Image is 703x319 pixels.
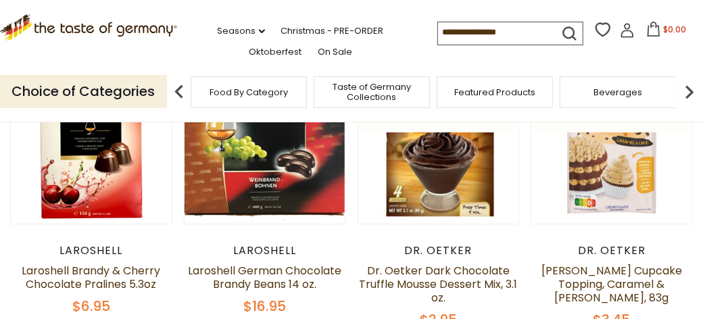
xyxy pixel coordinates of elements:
span: $16.95 [243,297,286,316]
a: Christmas - PRE-ORDER [281,24,384,39]
a: Dr. Oetker Dark Chocolate Truffle Mousse Dessert Mix, 3.1 oz. [359,263,517,305]
a: Seasons [218,24,265,39]
img: previous arrow [166,78,193,105]
a: Food By Category [210,87,288,97]
a: On Sale [318,45,352,59]
img: Dr. Oetker Cupcake Topping, Caramel & Brownie, 83g [531,63,692,224]
img: Dr. Oetker Dark Chocolate Truffle Mousse Dessert Mix, 3.1 oz. [358,63,519,224]
a: Featured Products [454,87,535,97]
span: $6.95 [72,297,110,316]
img: next arrow [676,78,703,105]
div: Laroshell [10,244,172,257]
button: $0.00 [637,22,695,42]
a: Laroshell German Chocolate Brandy Beans 14 oz. [188,263,341,292]
div: Dr. Oetker [358,244,520,257]
a: Taste of Germany Collections [318,82,426,102]
div: Dr. Oetker [531,244,693,257]
div: Laroshell [184,244,346,257]
a: [PERSON_NAME] Cupcake Topping, Caramel & [PERSON_NAME], 83g [541,263,682,305]
img: Laroshell Brandy & Cherry Chocolate Pralines 5.3oz [11,63,172,224]
span: $0.00 [664,24,687,35]
a: Oktoberfest [249,45,301,59]
a: Laroshell Brandy & Cherry Chocolate Pralines 5.3oz [22,263,160,292]
img: Laroshell German Chocolate Brandy Beans 14 oz. [185,63,345,224]
a: Beverages [593,87,642,97]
